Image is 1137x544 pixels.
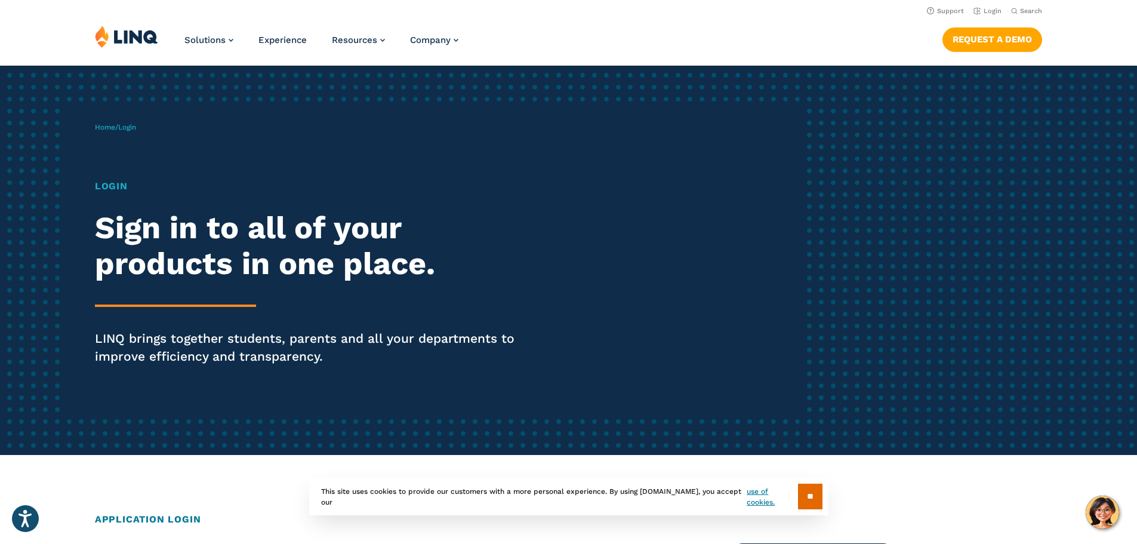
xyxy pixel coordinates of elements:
button: Open Search Bar [1011,7,1042,16]
a: Home [95,123,115,131]
a: use of cookies. [747,486,797,508]
div: This site uses cookies to provide our customers with a more personal experience. By using [DOMAIN... [309,478,828,515]
a: Experience [258,35,307,45]
h1: Login [95,179,533,193]
a: Login [973,7,1002,15]
a: Company [410,35,458,45]
span: / [95,123,136,131]
nav: Primary Navigation [184,25,458,64]
span: Search [1020,7,1042,15]
span: Company [410,35,451,45]
span: Solutions [184,35,226,45]
p: LINQ brings together students, parents and all your departments to improve efficiency and transpa... [95,330,533,365]
a: Request a Demo [942,27,1042,51]
a: Support [927,7,964,15]
a: Solutions [184,35,233,45]
span: Resources [332,35,377,45]
h2: Sign in to all of your products in one place. [95,210,533,282]
span: Login [118,123,136,131]
nav: Button Navigation [942,25,1042,51]
img: LINQ | K‑12 Software [95,25,158,48]
button: Hello, have a question? Let’s chat. [1086,496,1119,529]
a: Resources [332,35,385,45]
